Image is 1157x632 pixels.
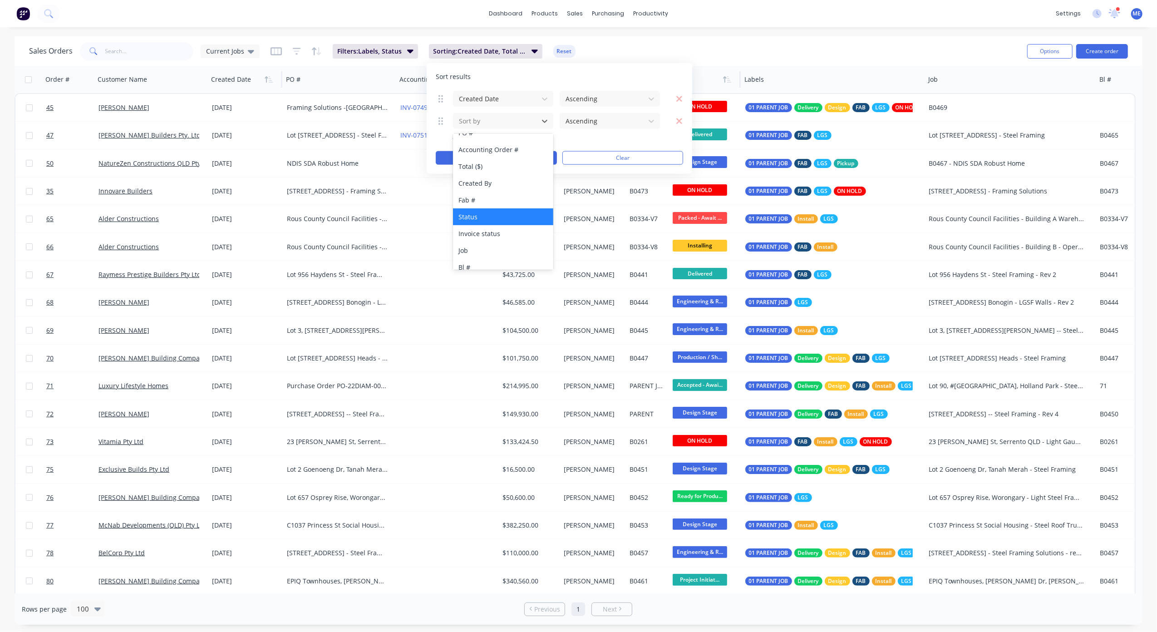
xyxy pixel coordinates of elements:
[1100,326,1130,335] div: B0445
[929,298,1085,307] div: [STREET_ADDRESS] Bonogin - LGSF Walls - Rev 2
[502,465,554,474] div: $16,500.00
[798,270,808,279] span: FAB
[1100,410,1130,419] div: B0450
[798,326,814,335] span: Install
[673,101,727,112] span: ON HOLD
[876,381,892,390] span: Install
[630,410,664,419] div: PARENT
[745,214,838,223] button: 01 PARENT JOBInstallLGS
[98,187,153,195] a: Innovare Builders
[564,214,620,223] div: [PERSON_NAME]
[212,521,280,530] div: [DATE]
[564,354,620,363] div: [PERSON_NAME]
[630,214,664,223] div: B0334-V7
[745,270,832,279] button: 01 PARENT JOBFABLGS
[287,465,388,474] div: Lot 2 Goenoeng Dr, Tanah Merah - Steel Framing
[673,351,727,363] span: Production / Sh...
[798,214,814,223] span: Install
[798,410,819,419] span: Delivery
[929,381,1085,390] div: Lot 90, #[GEOGRAPHIC_DATA], Holland Park - Steel Framing + Installation - Rev 3
[749,381,788,390] span: 01 PARENT JOB
[212,493,280,502] div: [DATE]
[46,317,98,344] a: 69
[46,298,54,307] span: 68
[212,437,280,446] div: [DATE]
[901,381,912,390] span: LGS
[673,323,727,335] span: Engineering & R...
[1100,131,1130,140] div: B0465
[534,605,560,614] span: Previous
[212,298,280,307] div: [DATE]
[98,381,168,390] a: Luxury Lifestyle Homes
[1100,381,1130,390] div: 71
[798,548,819,558] span: Delivery
[673,296,727,307] span: Engineering & R...
[46,410,54,419] span: 72
[46,568,98,595] a: 80
[929,354,1085,363] div: Lot [STREET_ADDRESS] Heads - Steel Framing
[1100,159,1130,168] div: B0467
[98,465,169,474] a: Exclusive Builds Pty Ltd
[876,548,892,558] span: Install
[673,379,727,390] span: Accepted - Awai...
[46,465,54,474] span: 75
[46,159,54,168] span: 50
[876,577,892,586] span: Install
[856,381,866,390] span: FAB
[399,75,459,84] div: Accounting Order #
[287,354,388,363] div: Lot [STREET_ADDRESS] Heads - Steel Framing
[98,75,147,84] div: Customer Name
[749,465,788,474] span: 01 PARENT JOB
[824,326,834,335] span: LGS
[929,103,1085,112] div: B0469
[46,539,98,567] a: 78
[286,75,300,84] div: PO #
[46,261,98,288] a: 67
[453,175,553,192] div: Created By
[837,187,862,196] span: ON HOLD
[828,381,847,390] span: Design
[46,205,98,232] a: 65
[745,326,838,335] button: 01 PARENT JOBInstallLGS
[46,122,98,149] a: 47
[749,577,788,586] span: 01 PARENT JOB
[749,437,788,446] span: 01 PARENT JOB
[673,128,727,140] span: Delivered
[564,242,620,252] div: [PERSON_NAME]
[98,326,149,335] a: [PERSON_NAME]
[673,490,727,502] span: Ready for Produ...
[502,270,554,279] div: $43,725.00
[46,400,98,428] a: 72
[1100,187,1130,196] div: B0473
[1027,44,1073,59] button: Options
[824,521,834,530] span: LGS
[98,242,159,251] a: Alder Constructions
[798,493,808,502] span: LGS
[745,521,838,530] button: 01 PARENT JOBInstallLGS
[749,410,788,419] span: 01 PARENT JOB
[745,437,892,446] button: 01 PARENT JOBFABInstallLGSON HOLD
[46,577,54,586] span: 80
[848,410,864,419] span: Install
[929,493,1085,502] div: Lot 657 Osprey Rise, Worongary - Light Steel Framing
[828,465,847,474] span: Design
[856,103,866,112] span: FAB
[46,289,98,316] a: 68
[287,187,388,196] div: [STREET_ADDRESS] - Framing Solutions
[98,548,145,557] a: BelCorp Pty Ltd
[212,131,280,140] div: [DATE]
[212,326,280,335] div: [DATE]
[749,131,788,140] span: 01 PARENT JOB
[798,577,819,586] span: Delivery
[1100,242,1130,252] div: B0334-V8
[856,577,866,586] span: FAB
[98,521,206,529] a: McNab Developments (QLD) Pty Ltd
[502,437,554,446] div: $133,424.50
[837,159,855,168] span: Pickup
[749,214,788,223] span: 01 PARENT JOB
[98,437,143,446] a: Vitamia Pty Ltd
[46,242,54,252] span: 66
[502,521,554,530] div: $382,250.00
[46,94,98,121] a: 45
[212,214,280,223] div: [DATE]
